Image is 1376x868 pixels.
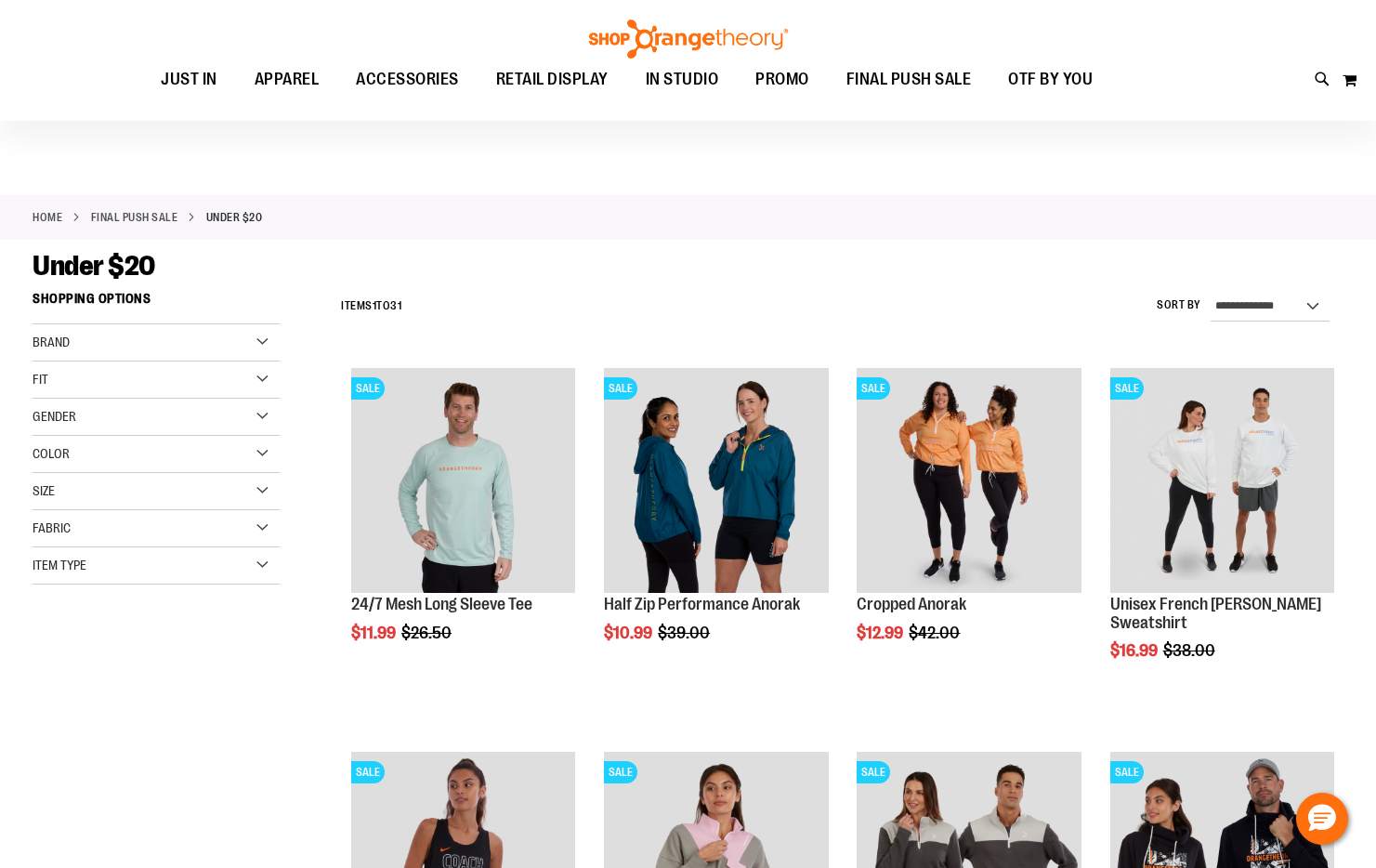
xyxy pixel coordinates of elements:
[91,209,178,226] a: FINAL PUSH SALE
[857,624,906,642] span: $12.99
[595,359,837,689] div: product
[604,761,637,783] span: SALE
[33,209,62,226] a: Home
[1157,297,1201,313] label: Sort By
[989,59,1111,101] a: OTF BY YOU
[206,209,263,226] strong: Under $20
[604,624,655,642] span: $10.99
[1163,641,1218,660] span: $38.00
[857,595,966,613] a: Cropped Anorak
[1110,368,1334,592] img: Unisex French Terry Crewneck Sweatshirt primary image
[351,761,385,783] span: SALE
[604,368,828,595] a: Half Zip Performance AnorakSALE
[909,624,963,642] span: $42.00
[373,299,377,312] span: 1
[478,59,627,101] a: RETAIL DISPLAY
[496,59,609,100] span: RETAIL DISPLAY
[33,409,76,424] span: Gender
[161,59,217,100] span: JUST IN
[390,299,401,312] span: 31
[33,372,48,387] span: Fit
[351,624,399,642] span: $11.99
[33,335,70,349] span: Brand
[828,59,990,100] a: FINAL PUSH SALE
[857,761,890,783] span: SALE
[1110,368,1334,595] a: Unisex French Terry Crewneck Sweatshirt primary imageSALE
[604,595,800,613] a: Half Zip Performance Anorak
[755,59,809,100] span: PROMO
[857,377,890,400] span: SALE
[857,368,1081,595] a: Cropped Anorak primary imageSALE
[1101,359,1343,707] div: product
[847,359,1090,689] div: product
[356,59,459,100] span: ACCESSORIES
[658,624,713,642] span: $39.00
[351,595,532,613] a: 24/7 Mesh Long Sleeve Tee
[1296,793,1348,845] button: Hello, have a question? Let’s chat.
[33,558,86,572] span: Item Type
[646,59,719,100] span: IN STUDIO
[737,59,828,101] a: PROMO
[341,292,401,321] h2: Items to
[342,359,584,689] div: product
[337,59,478,101] a: ACCESSORIES
[236,59,338,101] a: APPAREL
[857,368,1081,592] img: Cropped Anorak primary image
[351,368,575,592] img: Main Image of 1457095
[401,624,454,642] span: $26.50
[33,446,70,461] span: Color
[1110,641,1160,660] span: $16.99
[604,368,828,592] img: Half Zip Performance Anorak
[351,377,385,400] span: SALE
[351,368,575,595] a: Main Image of 1457095SALE
[33,283,280,324] strong: Shopping Options
[33,520,71,535] span: Fabric
[33,250,155,282] span: Under $20
[1110,377,1144,400] span: SALE
[586,20,791,59] img: Shop Orangetheory
[627,59,738,101] a: IN STUDIO
[1008,59,1093,100] span: OTF BY YOU
[604,377,637,400] span: SALE
[33,483,55,498] span: Size
[1110,595,1321,632] a: Unisex French [PERSON_NAME] Sweatshirt
[846,59,972,100] span: FINAL PUSH SALE
[142,59,236,101] a: JUST IN
[255,59,320,100] span: APPAREL
[1110,761,1144,783] span: SALE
